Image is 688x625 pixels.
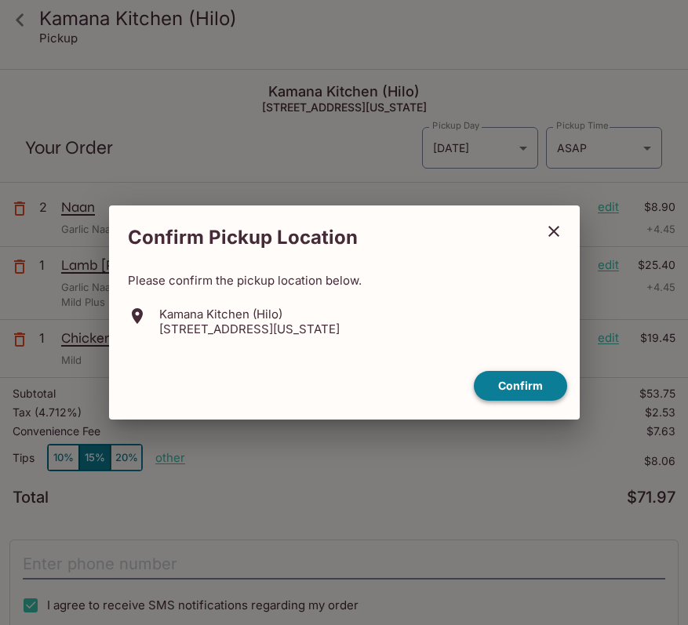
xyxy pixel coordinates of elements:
p: [STREET_ADDRESS][US_STATE] [159,322,340,336]
p: Please confirm the pickup location below. [128,273,561,288]
button: close [534,212,573,251]
p: Kamana Kitchen (Hilo) [159,307,340,322]
h2: Confirm Pickup Location [109,218,534,257]
button: confirm [474,371,567,402]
